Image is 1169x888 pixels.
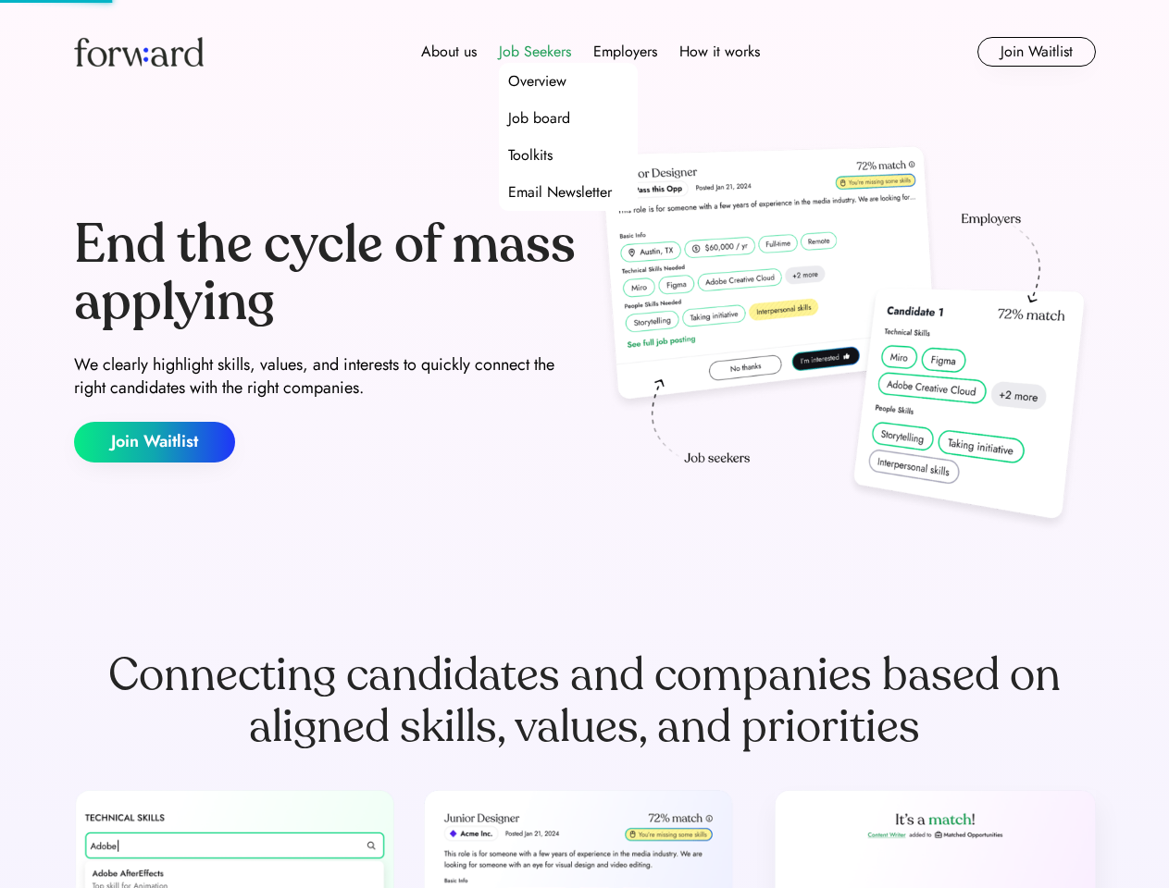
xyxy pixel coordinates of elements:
[508,181,612,203] div: Email Newsletter
[74,353,578,400] div: We clearly highlight skills, values, and interests to quickly connect the right candidates with t...
[508,70,566,92] div: Overview
[508,107,570,129] div: Job board
[593,41,657,63] div: Employers
[592,141,1096,538] img: hero-image.png
[679,41,760,63] div: How it works
[74,649,1096,753] div: Connecting candidates and companies based on aligned skills, values, and priorities
[74,37,204,67] img: Forward logo
[508,144,553,166] div: Toolkits
[977,37,1096,67] button: Join Waitlist
[499,41,571,63] div: Job Seekers
[74,422,235,462] button: Join Waitlist
[421,41,477,63] div: About us
[74,216,578,330] div: End the cycle of mass applying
